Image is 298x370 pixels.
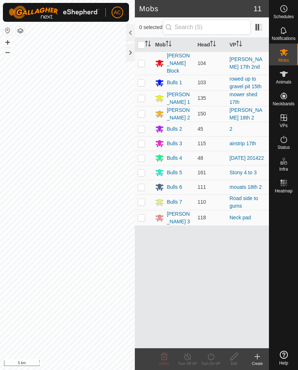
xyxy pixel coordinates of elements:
[254,3,262,14] span: 11
[277,145,290,150] span: Status
[230,76,262,89] a: rowed up to gravel pit 15th
[273,102,294,106] span: Neckbands
[198,141,206,146] span: 115
[273,15,294,19] span: Schedules
[230,126,233,132] a: 2
[39,361,66,367] a: Privacy Policy
[198,111,206,117] span: 150
[230,56,262,70] a: [PERSON_NAME] 17th 2nd
[210,42,216,48] p-sorticon: Activate to sort
[230,141,256,146] a: airstrip 17th
[114,9,121,16] span: AC
[167,183,182,191] div: Bulls 6
[198,170,206,175] span: 161
[9,6,100,19] img: Gallagher Logo
[195,38,227,52] th: Head
[167,210,192,225] div: [PERSON_NAME] 3
[167,125,182,133] div: Bulls 2
[163,20,251,35] input: Search (S)
[276,80,291,84] span: Animals
[176,361,199,366] div: Turn Off VP
[167,79,182,86] div: Bulls 1
[145,42,151,48] p-sorticon: Activate to sort
[152,38,195,52] th: Mob
[167,52,192,75] div: [PERSON_NAME] Block
[167,169,182,176] div: Bulls 5
[74,361,96,367] a: Contact Us
[227,38,269,52] th: VP
[246,361,269,366] div: Create
[139,24,163,31] span: 0 selected
[3,48,12,56] button: –
[230,215,251,220] a: Neck pad
[167,198,182,206] div: Bulls 7
[198,126,204,132] span: 45
[16,27,25,35] button: Map Layers
[279,123,287,128] span: VPs
[166,42,172,48] p-sorticon: Activate to sort
[272,36,295,41] span: Notifications
[230,195,258,209] a: Road side to gums
[230,155,264,161] a: [DATE] 201422
[198,155,204,161] span: 48
[167,140,182,147] div: Bulls 3
[198,95,206,101] span: 135
[275,189,293,193] span: Heatmap
[222,361,246,366] div: Edit
[159,362,170,366] span: Delete
[278,58,289,62] span: Mobs
[279,167,288,171] span: Infra
[167,106,192,122] div: [PERSON_NAME] 2
[279,361,288,365] span: Help
[230,184,262,190] a: mouats 18th 2
[198,199,206,205] span: 110
[198,184,206,190] span: 111
[269,348,298,368] a: Help
[167,91,192,106] div: [PERSON_NAME] 1
[198,60,206,66] span: 104
[236,42,242,48] p-sorticon: Activate to sort
[167,154,182,162] div: Bulls 4
[3,26,12,35] button: Reset Map
[198,215,206,220] span: 118
[3,38,12,47] button: +
[199,361,222,366] div: Turn On VP
[198,80,206,85] span: 103
[139,4,254,13] h2: Mobs
[230,107,262,121] a: [PERSON_NAME] 18th 2
[230,92,257,105] a: mower shed 17th
[230,170,257,175] a: Stony 4 to 3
